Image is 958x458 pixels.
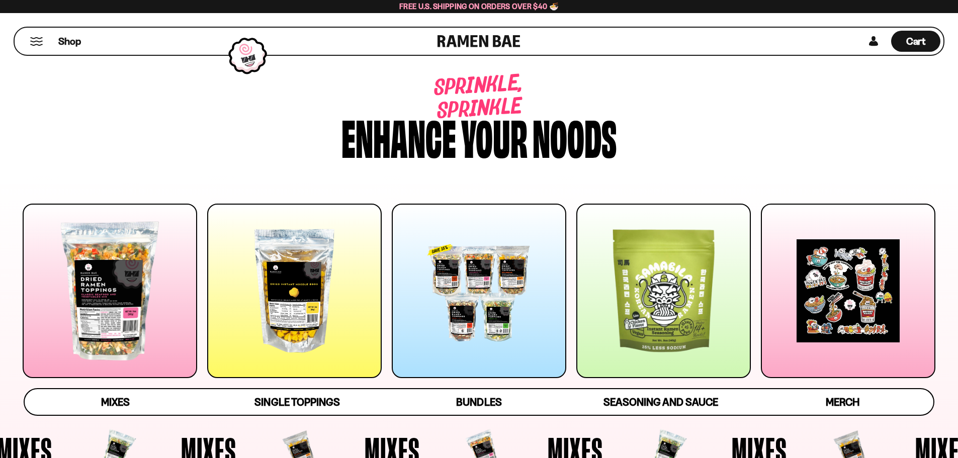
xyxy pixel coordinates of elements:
[826,396,859,408] span: Merch
[906,35,926,47] span: Cart
[533,112,617,160] div: noods
[341,112,456,160] div: Enhance
[603,396,718,408] span: Seasoning and Sauce
[570,389,751,415] a: Seasoning and Sauce
[388,389,570,415] a: Bundles
[456,396,501,408] span: Bundles
[461,112,528,160] div: your
[58,31,81,52] a: Shop
[206,389,388,415] a: Single Toppings
[30,37,43,46] button: Mobile Menu Trigger
[58,35,81,48] span: Shop
[101,396,130,408] span: Mixes
[25,389,206,415] a: Mixes
[752,389,933,415] a: Merch
[399,2,559,11] span: Free U.S. Shipping on Orders over $40 🍜
[891,28,940,55] div: Cart
[254,396,339,408] span: Single Toppings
